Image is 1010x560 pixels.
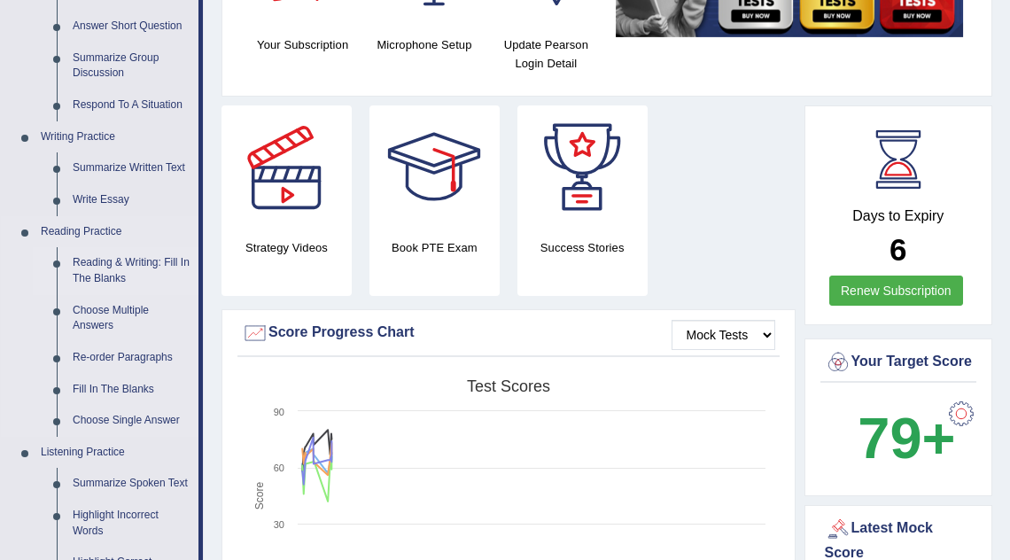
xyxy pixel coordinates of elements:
[274,463,284,473] text: 60
[65,500,198,547] a: Highlight Incorrect Words
[33,121,198,153] a: Writing Practice
[65,89,198,121] a: Respond To A Situation
[65,405,198,437] a: Choose Single Answer
[33,437,198,469] a: Listening Practice
[369,238,500,257] h4: Book PTE Exam
[253,482,266,510] tspan: Score
[33,216,198,248] a: Reading Practice
[494,35,598,73] h4: Update Pearson Login Detail
[825,349,973,376] div: Your Target Score
[274,519,284,530] text: 30
[242,320,775,346] div: Score Progress Chart
[65,184,198,216] a: Write Essay
[221,238,352,257] h4: Strategy Videos
[825,208,973,224] h4: Days to Expiry
[65,247,198,294] a: Reading & Writing: Fill In The Blanks
[274,407,284,417] text: 90
[65,152,198,184] a: Summarize Written Text
[65,374,198,406] a: Fill In The Blanks
[372,35,476,54] h4: Microphone Setup
[858,406,955,471] b: 79+
[517,238,648,257] h4: Success Stories
[65,11,198,43] a: Answer Short Question
[467,377,550,395] tspan: Test scores
[65,295,198,342] a: Choose Multiple Answers
[65,43,198,89] a: Summarize Group Discussion
[65,342,198,374] a: Re-order Paragraphs
[829,276,963,306] a: Renew Subscription
[890,232,906,267] b: 6
[65,468,198,500] a: Summarize Spoken Text
[251,35,354,54] h4: Your Subscription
